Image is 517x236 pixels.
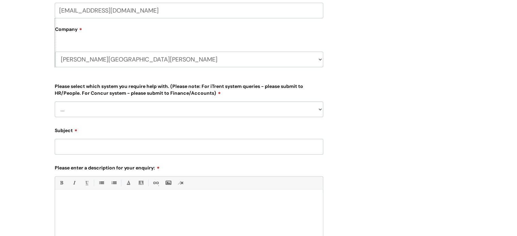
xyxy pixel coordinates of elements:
[57,179,66,187] a: Bold (Ctrl-B)
[70,179,78,187] a: Italic (Ctrl-I)
[124,179,133,187] a: Font Color
[109,179,118,187] a: 1. Ordered List (Ctrl-Shift-8)
[137,179,145,187] a: Back Color
[151,179,160,187] a: Link
[55,163,323,171] label: Please enter a description for your enquiry:
[55,82,323,96] label: Please select which system you require help with. (Please note: For iTrent system queries - pleas...
[55,3,323,18] input: Email
[164,179,172,187] a: Insert Image...
[55,125,323,133] label: Subject
[55,24,323,39] label: Company
[176,179,185,187] a: Remove formatting (Ctrl-\)
[82,179,91,187] a: Underline(Ctrl-U)
[97,179,105,187] a: • Unordered List (Ctrl-Shift-7)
